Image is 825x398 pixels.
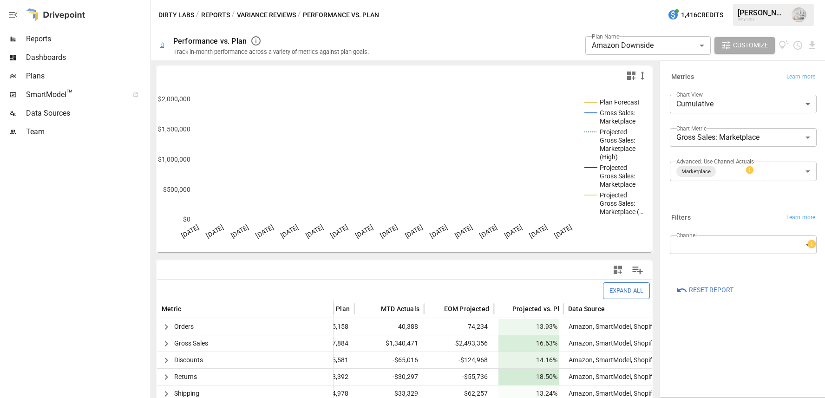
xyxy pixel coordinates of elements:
[158,125,190,133] text: $1,500,000
[404,223,424,239] text: [DATE]
[600,145,635,152] text: Marketplace
[66,88,73,99] span: ™
[280,223,300,239] text: [DATE]
[565,390,655,397] span: Amazon, SmartModel, Shopify
[26,52,149,63] span: Dashboards
[173,37,247,46] div: Performance vs. Plan
[196,9,199,21] div: /
[457,352,489,368] span: -$124,968
[565,356,655,364] span: Amazon, SmartModel, Shopify
[600,98,640,106] text: Plan Forecast
[585,36,711,55] div: Amazon Downside
[627,260,648,281] button: Manage Columns
[229,223,250,239] text: [DATE]
[321,369,350,385] span: -$68,392
[173,48,369,55] div: Track in-month performance across a variety of metrics against plan goals.
[391,369,419,385] span: -$30,297
[714,37,775,54] button: Customize
[367,302,380,315] button: Sort
[26,71,149,82] span: Plans
[466,319,489,335] span: 74,234
[592,33,619,40] label: Plan Name
[158,95,190,103] text: $2,000,000
[568,304,605,313] span: Data Source
[158,9,194,21] button: Dirty Labs
[384,335,419,352] span: $1,340,471
[676,91,703,98] label: Chart View
[180,223,200,239] text: [DATE]
[354,223,374,239] text: [DATE]
[600,117,635,125] text: Marketplace
[381,304,419,313] span: MTD Actuals
[454,335,489,352] span: $2,493,356
[329,223,350,239] text: [DATE]
[158,41,166,50] div: 🗓
[678,166,714,177] span: Marketplace
[600,172,635,180] text: Gross Sales:
[444,304,489,313] span: EOM Projected
[232,9,235,21] div: /
[498,352,559,368] span: 14.16%
[498,369,559,385] span: 18.50%
[671,72,694,82] h6: Metrics
[162,304,181,313] span: Metric
[498,335,559,352] span: 16.63%
[600,181,635,188] text: Marketplace
[174,339,208,347] span: Gross Sales
[183,215,190,223] text: $0
[174,373,197,380] span: Returns
[689,284,733,296] span: Reset Report
[786,72,815,82] span: Learn more
[600,109,635,117] text: Gross Sales:
[600,191,627,199] text: Projected
[786,2,812,28] button: Emmanuelle Johnson
[606,302,619,315] button: Sort
[792,40,803,51] button: Schedule report
[26,126,149,137] span: Team
[318,352,350,368] span: -$145,581
[671,213,691,223] h6: Filters
[298,9,301,21] div: /
[600,164,627,171] text: Projected
[733,39,768,51] span: Customize
[498,302,511,315] button: Sort
[157,85,652,252] svg: A chart.
[478,223,499,239] text: [DATE]
[512,304,567,313] span: Projected vs. Plan
[174,390,199,397] span: Shipping
[676,157,754,165] label: Advanced: Use Channel Actuals
[670,282,740,299] button: Reset Report
[676,231,697,239] label: Channel
[174,356,203,364] span: Discounts
[182,302,195,315] button: Sort
[336,304,350,313] span: Plan
[553,223,574,239] text: [DATE]
[603,282,650,299] button: Expand All
[430,302,443,315] button: Sort
[201,9,230,21] button: Reports
[664,7,727,24] button: 1,416Credits
[158,156,190,163] text: $1,000,000
[391,352,419,368] span: -$65,016
[600,208,643,215] text: Marketplace (…
[174,323,194,330] span: Orders
[237,9,296,21] button: Variance Reviews
[738,8,786,17] div: [PERSON_NAME]
[738,17,786,21] div: Dirty Labs
[379,223,399,239] text: [DATE]
[205,223,225,239] text: [DATE]
[461,369,489,385] span: -$55,736
[453,223,474,239] text: [DATE]
[779,37,789,54] button: View documentation
[676,124,707,132] label: Chart Metric
[600,137,635,144] text: Gross Sales:
[26,108,149,119] span: Data Sources
[163,186,190,193] text: $500,000
[565,323,655,330] span: Amazon, SmartModel, Shopify
[792,7,806,22] img: Emmanuelle Johnson
[327,319,350,335] span: 65,158
[304,223,325,239] text: [DATE]
[429,223,449,239] text: [DATE]
[600,153,618,161] text: (High)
